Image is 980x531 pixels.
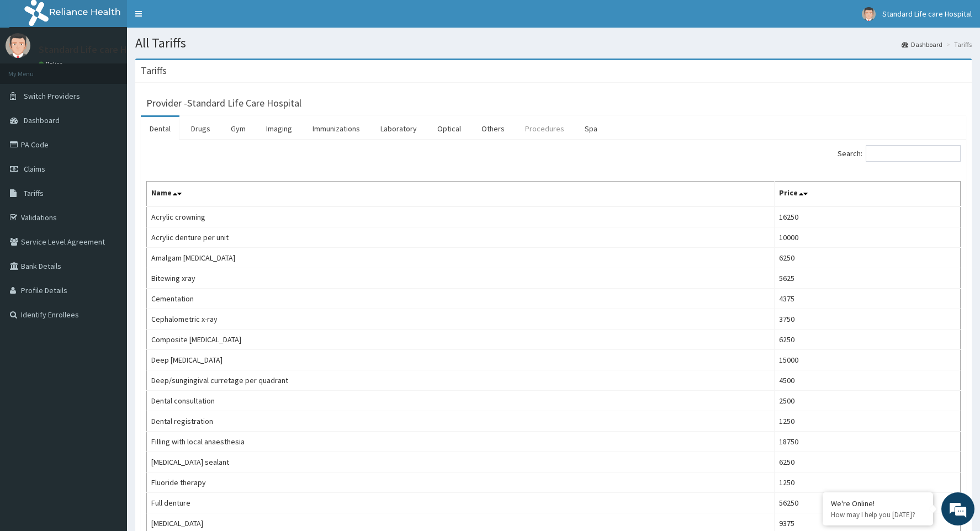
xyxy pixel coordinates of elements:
[147,330,775,350] td: Composite [MEDICAL_DATA]
[831,498,925,508] div: We're Online!
[182,117,219,140] a: Drugs
[774,268,960,289] td: 5625
[862,7,876,21] img: User Image
[147,309,775,330] td: Cephalometric x-ray
[882,9,972,19] span: Standard Life care Hospital
[64,139,152,251] span: We're online!
[774,289,960,309] td: 4375
[147,206,775,227] td: Acrylic crowning
[141,66,167,76] h3: Tariffs
[774,350,960,370] td: 15000
[147,268,775,289] td: Bitewing xray
[24,115,60,125] span: Dashboard
[774,493,960,513] td: 56250
[576,117,606,140] a: Spa
[838,145,961,162] label: Search:
[147,391,775,411] td: Dental consultation
[428,117,470,140] a: Optical
[39,60,65,68] a: Online
[24,188,44,198] span: Tariffs
[944,40,972,49] li: Tariffs
[774,330,960,350] td: 6250
[24,91,80,101] span: Switch Providers
[147,289,775,309] td: Cementation
[147,227,775,248] td: Acrylic denture per unit
[902,40,942,49] a: Dashboard
[147,350,775,370] td: Deep [MEDICAL_DATA]
[39,45,157,55] p: Standard Life care Hospital
[146,98,301,108] h3: Provider - Standard Life Care Hospital
[831,510,925,519] p: How may I help you today?
[20,55,45,83] img: d_794563401_company_1708531726252_794563401
[147,432,775,452] td: Filling with local anaesthesia
[774,370,960,391] td: 4500
[147,370,775,391] td: Deep/sungingival curretage per quadrant
[57,62,186,76] div: Chat with us now
[516,117,573,140] a: Procedures
[257,117,301,140] a: Imaging
[135,36,972,50] h1: All Tariffs
[774,227,960,248] td: 10000
[774,432,960,452] td: 18750
[147,411,775,432] td: Dental registration
[866,145,961,162] input: Search:
[304,117,369,140] a: Immunizations
[774,391,960,411] td: 2500
[774,452,960,472] td: 6250
[6,301,210,340] textarea: Type your message and hit 'Enter'
[147,452,775,472] td: [MEDICAL_DATA] sealant
[147,182,775,207] th: Name
[372,117,426,140] a: Laboratory
[181,6,208,32] div: Minimize live chat window
[774,206,960,227] td: 16250
[473,117,513,140] a: Others
[222,117,255,140] a: Gym
[147,472,775,493] td: Fluoride therapy
[6,33,30,58] img: User Image
[24,164,45,174] span: Claims
[147,493,775,513] td: Full denture
[141,117,179,140] a: Dental
[774,472,960,493] td: 1250
[774,411,960,432] td: 1250
[774,182,960,207] th: Price
[147,248,775,268] td: Amalgam [MEDICAL_DATA]
[774,248,960,268] td: 6250
[774,309,960,330] td: 3750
